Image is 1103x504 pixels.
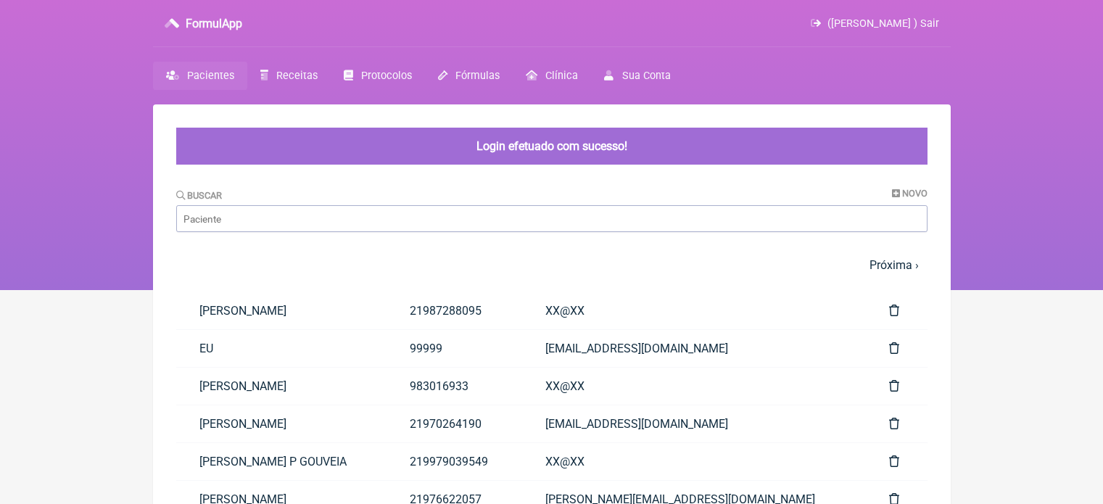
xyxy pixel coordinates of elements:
[387,292,522,329] a: 21987288095
[513,62,591,90] a: Clínica
[186,17,242,30] h3: FormulApp
[892,188,928,199] a: Novo
[247,62,331,90] a: Receitas
[387,405,522,442] a: 21970264190
[522,330,866,367] a: [EMAIL_ADDRESS][DOMAIN_NAME]
[176,368,387,405] a: [PERSON_NAME]
[522,292,866,329] a: XX@XX
[869,258,919,272] a: Próxima ›
[622,70,671,82] span: Sua Conta
[387,443,522,480] a: 219979039549
[522,443,866,480] a: XX@XX
[176,128,928,165] div: Login efetuado com sucesso!
[387,368,522,405] a: 983016933
[902,188,928,199] span: Novo
[455,70,500,82] span: Fórmulas
[545,70,578,82] span: Clínica
[276,70,318,82] span: Receitas
[811,17,938,30] a: ([PERSON_NAME] ) Sair
[187,70,234,82] span: Pacientes
[176,292,387,329] a: [PERSON_NAME]
[176,405,387,442] a: [PERSON_NAME]
[176,330,387,367] a: EU
[827,17,939,30] span: ([PERSON_NAME] ) Sair
[176,443,387,480] a: [PERSON_NAME] P GOUVEIA
[176,205,928,232] input: Paciente
[387,330,522,367] a: 99999
[176,190,223,201] label: Buscar
[153,62,247,90] a: Pacientes
[425,62,513,90] a: Fórmulas
[176,249,928,281] nav: pager
[522,405,866,442] a: [EMAIL_ADDRESS][DOMAIN_NAME]
[522,368,866,405] a: XX@XX
[591,62,683,90] a: Sua Conta
[361,70,412,82] span: Protocolos
[331,62,425,90] a: Protocolos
